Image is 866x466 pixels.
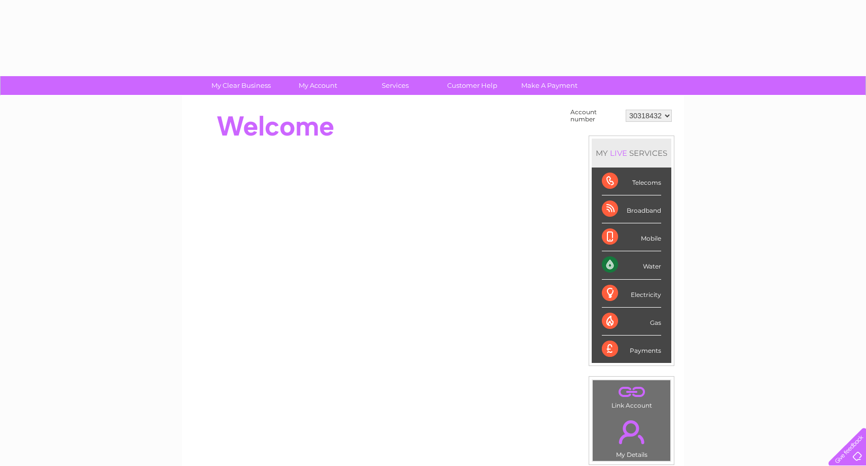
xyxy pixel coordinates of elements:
[602,280,661,308] div: Electricity
[568,106,623,125] td: Account number
[592,380,671,412] td: Link Account
[199,76,283,95] a: My Clear Business
[602,168,661,195] div: Telecoms
[602,223,661,251] div: Mobile
[595,414,668,450] a: .
[430,76,514,95] a: Customer Help
[602,336,661,363] div: Payments
[276,76,360,95] a: My Account
[508,76,591,95] a: Make A Payment
[592,139,671,168] div: MY SERVICES
[608,148,629,158] div: LIVE
[595,383,668,401] a: .
[602,251,661,279] div: Water
[602,195,661,223] div: Broadband
[602,308,661,336] div: Gas
[592,412,671,461] td: My Details
[353,76,437,95] a: Services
